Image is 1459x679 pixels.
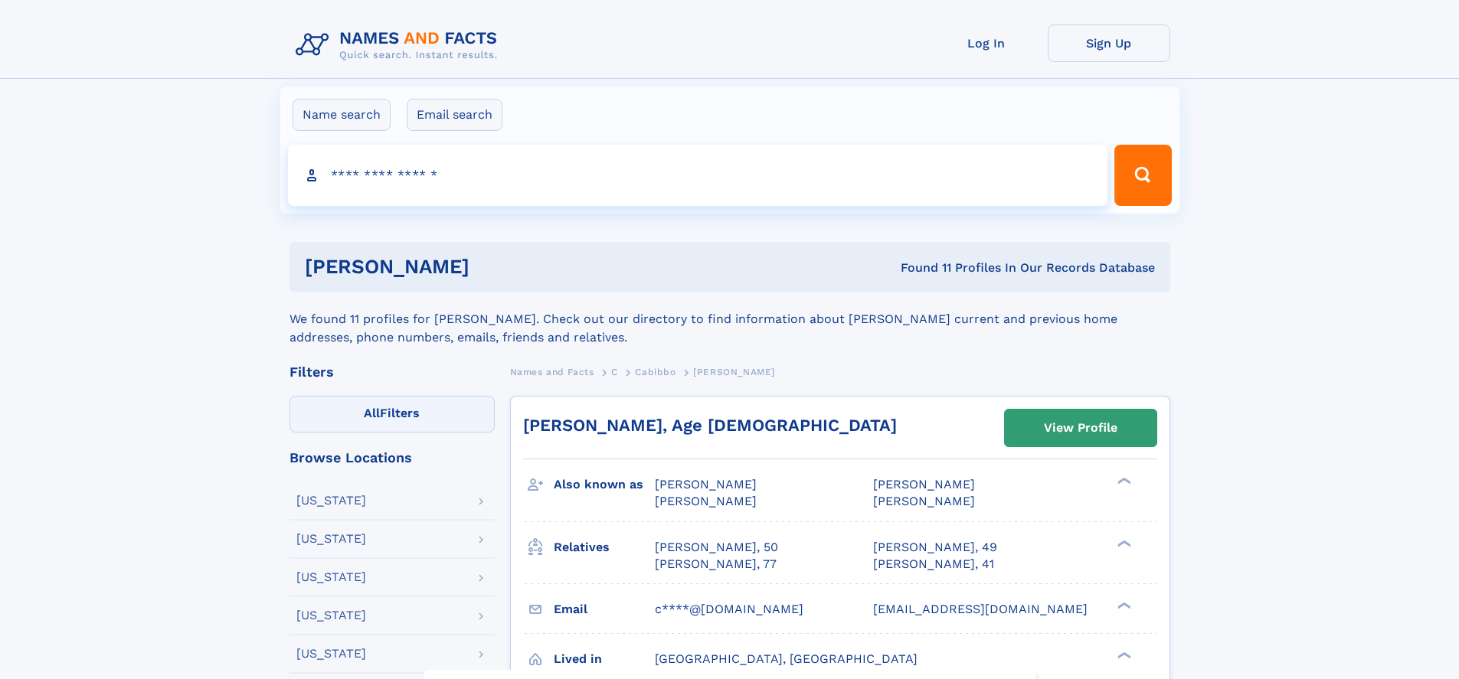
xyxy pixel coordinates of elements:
div: ❯ [1114,538,1132,548]
span: [PERSON_NAME] [655,494,757,508]
span: [PERSON_NAME] [693,367,775,377]
a: C [611,362,618,381]
a: Cabibbo [635,362,676,381]
h1: [PERSON_NAME] [305,257,685,276]
span: C [611,367,618,377]
label: Name search [293,99,391,131]
h3: Relatives [554,534,655,560]
div: [US_STATE] [296,495,366,507]
a: [PERSON_NAME], 77 [655,556,777,573]
input: search input [288,145,1108,206]
span: [GEOGRAPHIC_DATA], [GEOGRAPHIC_DATA] [655,651,918,666]
button: Search Button [1114,145,1171,206]
a: View Profile [1005,410,1156,446]
div: [US_STATE] [296,648,366,660]
div: Browse Locations [290,451,495,465]
div: Filters [290,365,495,379]
div: ❯ [1114,600,1132,610]
span: [EMAIL_ADDRESS][DOMAIN_NAME] [873,602,1088,616]
div: [US_STATE] [296,571,366,583]
a: [PERSON_NAME], 50 [655,539,778,556]
a: [PERSON_NAME], 41 [873,556,994,573]
div: ❯ [1114,650,1132,660]
span: Cabibbo [635,367,676,377]
a: Sign Up [1048,24,1170,62]
span: [PERSON_NAME] [655,477,757,491]
div: View Profile [1044,410,1117,446]
div: We found 11 profiles for [PERSON_NAME]. Check out our directory to find information about [PERSON... [290,292,1170,347]
label: Email search [407,99,502,131]
span: [PERSON_NAME] [873,494,975,508]
h3: Lived in [554,646,655,672]
a: Names and Facts [510,362,594,381]
h3: Also known as [554,472,655,498]
a: Log In [925,24,1048,62]
div: ❯ [1114,476,1132,486]
div: Found 11 Profiles In Our Records Database [685,260,1155,276]
img: Logo Names and Facts [290,24,510,66]
span: [PERSON_NAME] [873,477,975,491]
div: [US_STATE] [296,609,366,622]
a: [PERSON_NAME], Age [DEMOGRAPHIC_DATA] [523,416,897,435]
label: Filters [290,396,495,433]
a: [PERSON_NAME], 49 [873,539,997,556]
span: All [364,406,380,420]
h3: Email [554,596,655,622]
div: [US_STATE] [296,533,366,545]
